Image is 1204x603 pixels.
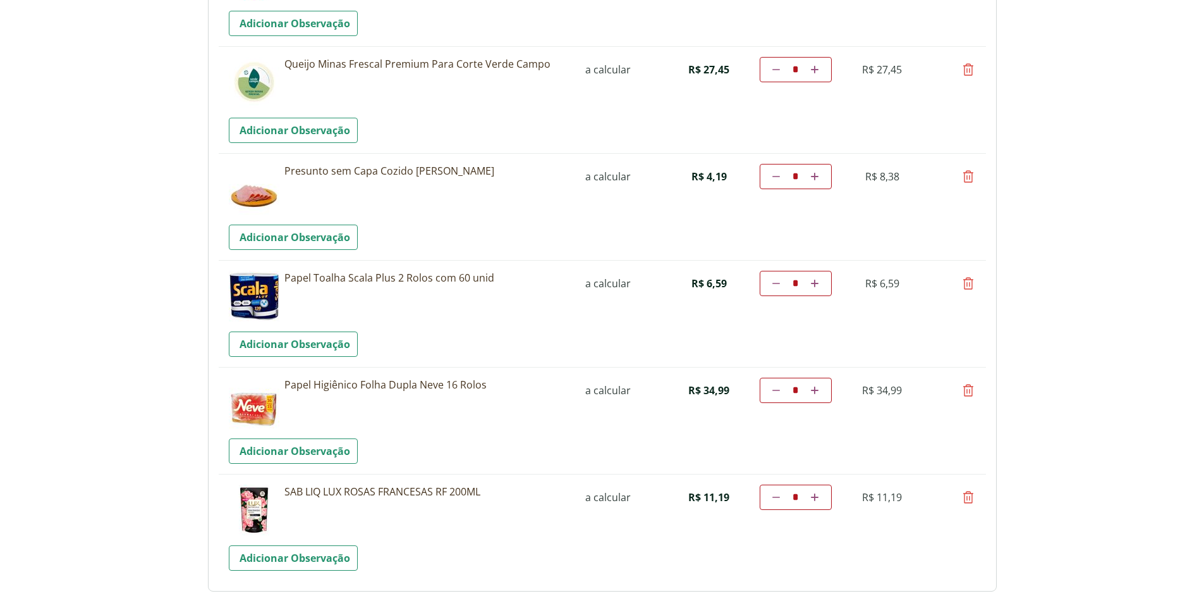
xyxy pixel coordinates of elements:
[865,277,899,290] span: R$ 6,59
[284,485,562,499] a: SAB LIQ LUX ROSAS FRANCESAS RF 200ML
[691,170,727,183] span: R$ 4,19
[229,485,279,535] img: SAB LIQ LUX ROSAS FRANCESAS RF 200ML
[284,57,562,71] a: Queijo Minas Frescal Premium Para Corte Verde Campo
[229,378,279,428] img: Papel Higiênico Folha Dupla Neve 16 Rolos
[229,11,358,36] a: Adicionar Observação
[284,271,562,285] a: Papel Toalha Scala Plus 2 Rolos com 60 unid
[585,490,631,504] span: a calcular
[865,170,899,183] span: R$ 8,38
[229,438,358,464] a: Adicionar Observação
[862,490,902,504] span: R$ 11,19
[284,164,562,178] a: Presunto sem Capa Cozido [PERSON_NAME]
[688,490,729,504] span: R$ 11,19
[862,63,902,77] span: R$ 27,45
[585,277,631,290] span: a calcular
[284,378,562,392] a: Papel Higiênico Folha Dupla Neve 16 Rolos
[585,63,631,77] span: a calcular
[688,63,729,77] span: R$ 27,45
[229,271,279,321] img: Papel Toalha Scala Plus 2 Rolos com 60 unid
[585,170,631,183] span: a calcular
[229,118,358,143] a: Adicionar Observação
[691,277,727,290] span: R$ 6,59
[229,545,358,571] a: Adicionar Observação
[229,332,358,357] a: Adicionar Observação
[862,383,902,397] span: R$ 34,99
[688,383,729,397] span: R$ 34,99
[229,225,358,250] a: Adicionar Observação
[585,383,631,397] span: a calcular
[229,164,279,214] img: Presunto sem Capa Cozido Fatiado Sadia
[229,57,279,108] img: Queijo Minas Frescal Premium Para Corte Verde Campo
